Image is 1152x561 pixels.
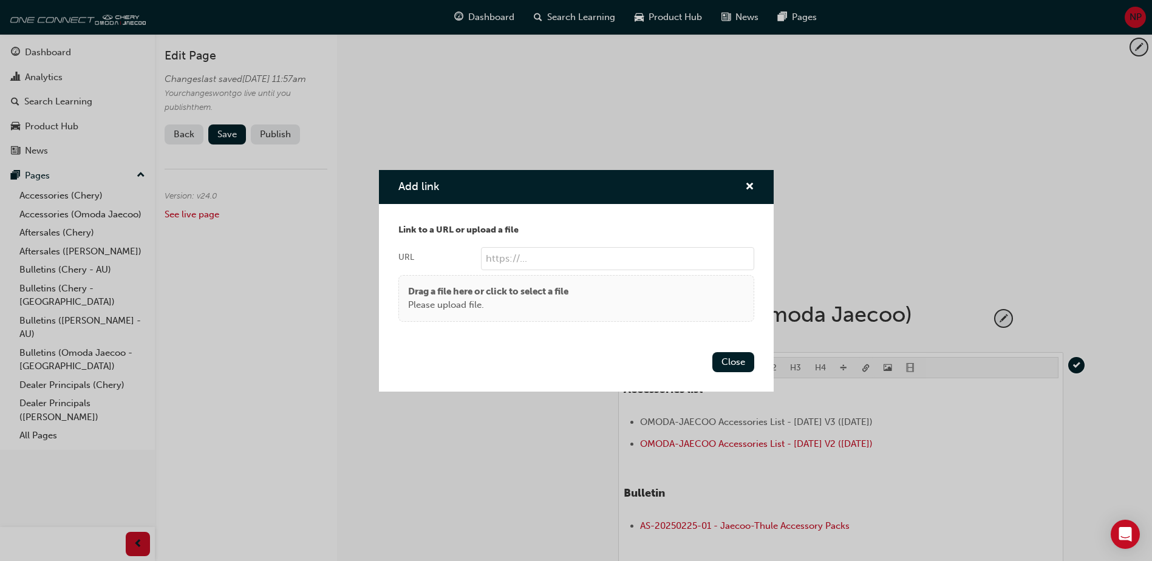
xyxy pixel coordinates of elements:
span: Add link [398,180,439,193]
div: URL [398,251,414,263]
p: Please upload file. [408,298,568,312]
input: URL [481,247,754,270]
div: Drag a file here or click to select a filePlease upload file. [398,275,754,322]
span: cross-icon [745,182,754,193]
p: Drag a file here or click to select a file [408,285,568,299]
div: Add link [379,170,774,392]
button: Close [712,352,754,372]
div: Open Intercom Messenger [1111,520,1140,549]
p: Link to a URL or upload a file [398,223,754,237]
button: cross-icon [745,180,754,195]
